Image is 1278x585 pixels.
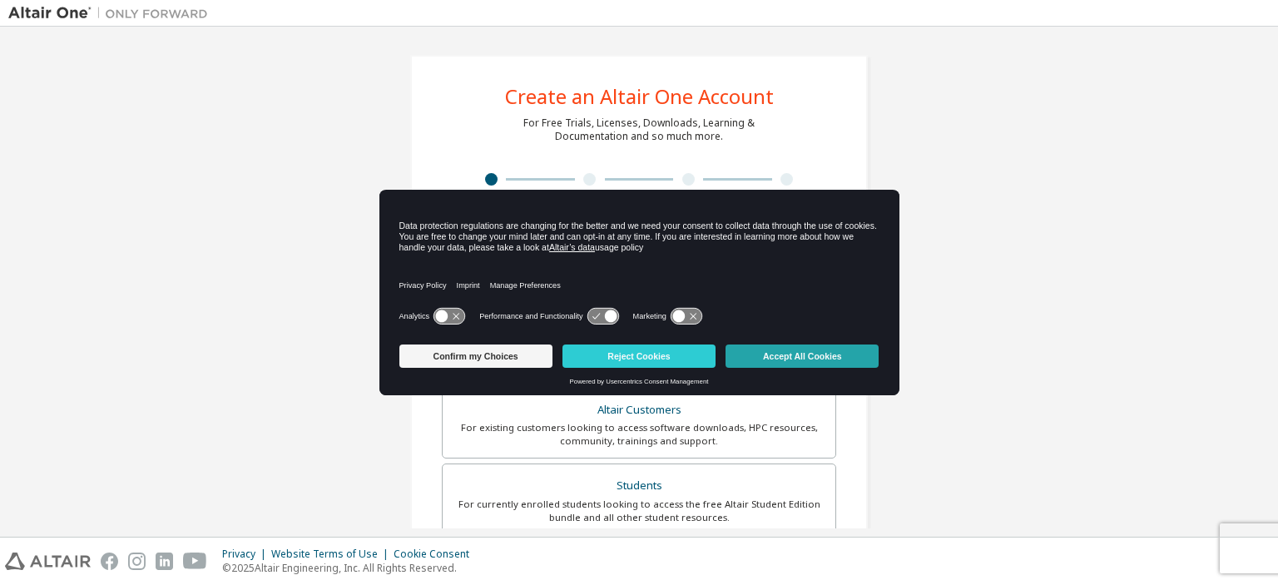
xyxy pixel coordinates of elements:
div: For currently enrolled students looking to access the free Altair Student Edition bundle and all ... [453,498,825,524]
div: Altair Customers [453,399,825,422]
div: Privacy [222,548,271,561]
div: For existing customers looking to access software downloads, HPC resources, community, trainings ... [453,421,825,448]
img: facebook.svg [101,553,118,570]
img: altair_logo.svg [5,553,91,570]
div: Cookie Consent [394,548,479,561]
img: instagram.svg [128,553,146,570]
img: youtube.svg [183,553,207,570]
div: Create an Altair One Account [505,87,774,107]
div: For Free Trials, Licenses, Downloads, Learning & Documentation and so much more. [523,117,755,143]
img: linkedin.svg [156,553,173,570]
div: Website Terms of Use [271,548,394,561]
div: Students [453,474,825,498]
img: Altair One [8,5,216,22]
p: © 2025 Altair Engineering, Inc. All Rights Reserved. [222,561,479,575]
